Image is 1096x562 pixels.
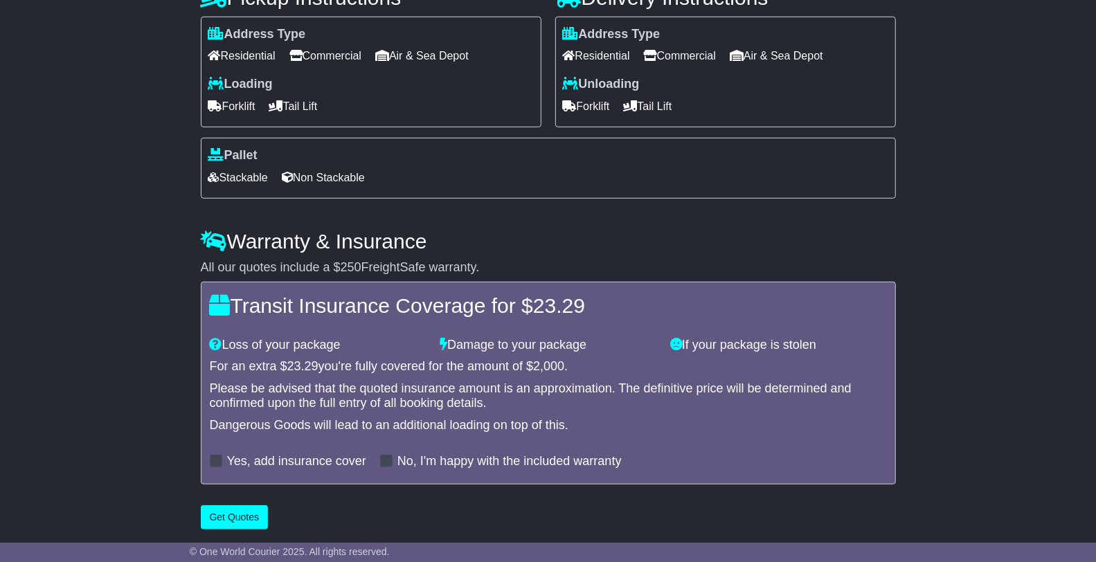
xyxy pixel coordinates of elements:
[208,96,255,117] span: Forklift
[533,359,564,373] span: 2,000
[201,505,269,529] button: Get Quotes
[341,260,361,274] span: 250
[201,260,896,275] div: All our quotes include a $ FreightSafe warranty.
[210,359,887,374] div: For an extra $ you're fully covered for the amount of $ .
[210,418,887,433] div: Dangerous Goods will lead to an additional loading on top of this.
[287,359,318,373] span: 23.29
[663,338,894,353] div: If your package is stolen
[563,27,661,42] label: Address Type
[208,167,268,188] span: Stackable
[208,77,273,92] label: Loading
[208,148,258,163] label: Pallet
[227,454,366,469] label: Yes, add insurance cover
[201,230,896,253] h4: Warranty & Insurance
[563,96,610,117] span: Forklift
[563,45,630,66] span: Residential
[730,45,823,66] span: Air & Sea Depot
[282,167,365,188] span: Non Stackable
[208,45,276,66] span: Residential
[644,45,716,66] span: Commercial
[269,96,318,117] span: Tail Lift
[533,294,585,317] span: 23.29
[397,454,622,469] label: No, I'm happy with the included warranty
[433,338,663,353] div: Damage to your package
[210,294,887,317] h4: Transit Insurance Coverage for $
[563,77,640,92] label: Unloading
[289,45,361,66] span: Commercial
[210,381,887,411] div: Please be advised that the quoted insurance amount is an approximation. The definitive price will...
[208,27,306,42] label: Address Type
[203,338,433,353] div: Loss of your package
[624,96,672,117] span: Tail Lift
[375,45,469,66] span: Air & Sea Depot
[190,546,390,557] span: © One World Courier 2025. All rights reserved.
